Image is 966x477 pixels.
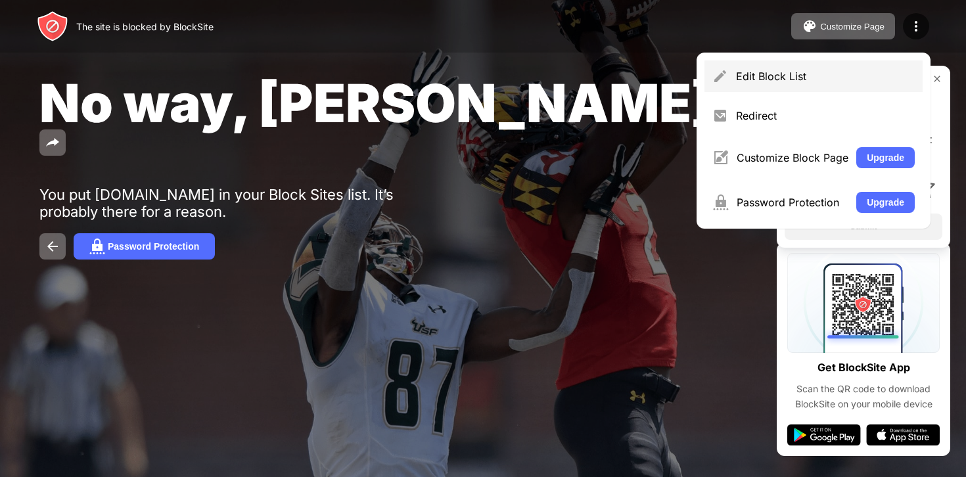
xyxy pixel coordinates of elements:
button: Customize Page [791,13,895,39]
div: Customize Block Page [737,151,848,164]
button: Upgrade [856,192,915,213]
img: menu-pencil.svg [712,68,728,84]
div: Get BlockSite App [817,358,910,377]
div: Scan the QR code to download BlockSite on your mobile device [787,382,940,411]
div: Redirect [736,109,915,122]
img: password.svg [89,238,105,254]
img: menu-icon.svg [908,18,924,34]
button: Password Protection [74,233,215,260]
div: Customize Page [820,22,885,32]
div: Password Protection [737,196,848,209]
img: share.svg [45,135,60,150]
img: app-store.svg [866,424,940,445]
img: menu-redirect.svg [712,108,728,124]
div: You put [DOMAIN_NAME] in your Block Sites list. It’s probably there for a reason. [39,186,446,220]
span: No way, [PERSON_NAME]. [39,71,731,135]
img: menu-password.svg [712,194,729,210]
img: back.svg [45,238,60,254]
button: Upgrade [856,147,915,168]
img: google-play.svg [787,424,861,445]
div: The site is blocked by BlockSite [76,21,214,32]
div: Edit Block List [736,70,915,83]
img: header-logo.svg [37,11,68,42]
img: menu-customize.svg [712,150,729,166]
img: pallet.svg [802,18,817,34]
img: rate-us-close.svg [932,74,942,84]
div: Password Protection [108,241,199,252]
